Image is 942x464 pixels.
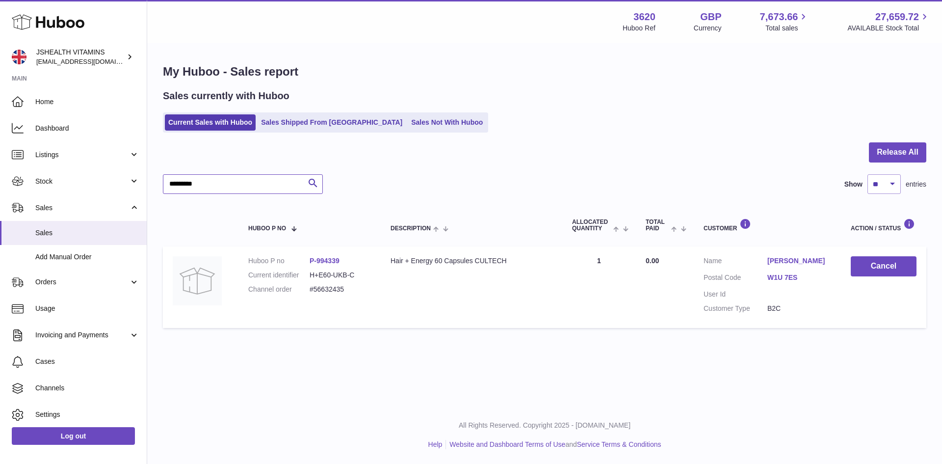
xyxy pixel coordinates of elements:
dt: User Id [704,290,767,299]
label: Show [844,180,863,189]
a: W1U 7ES [767,273,831,282]
dt: Postal Code [704,273,767,285]
a: Log out [12,427,135,445]
dt: Current identifier [248,271,310,280]
span: Sales [35,228,139,238]
dd: B2C [767,304,831,313]
a: [PERSON_NAME] [767,256,831,266]
dt: Customer Type [704,304,767,313]
span: ALLOCATED Quantity [572,219,611,232]
a: Current Sales with Huboo [165,114,256,131]
a: Help [428,440,443,448]
p: All Rights Reserved. Copyright 2025 - [DOMAIN_NAME] [155,421,934,430]
span: entries [906,180,926,189]
span: Total sales [765,24,809,33]
span: Stock [35,177,129,186]
td: 1 [562,246,636,328]
div: Action / Status [851,218,916,232]
span: [EMAIL_ADDRESS][DOMAIN_NAME] [36,57,144,65]
span: Description [391,225,431,232]
span: Huboo P no [248,225,286,232]
span: Usage [35,304,139,313]
a: Website and Dashboard Terms of Use [449,440,565,448]
span: Total paid [646,219,669,232]
img: no-photo.jpg [173,256,222,305]
div: Customer [704,218,831,232]
span: Listings [35,150,129,160]
span: Settings [35,410,139,419]
dd: H+E60-UKB-C [310,271,371,280]
div: JSHEALTH VITAMINS [36,48,125,66]
strong: 3620 [633,10,655,24]
h2: Sales currently with Huboo [163,89,289,103]
span: 7,673.66 [760,10,798,24]
dt: Channel order [248,285,310,294]
img: internalAdmin-3620@internal.huboo.com [12,50,26,64]
dt: Name [704,256,767,268]
strong: GBP [700,10,721,24]
a: Sales Not With Huboo [408,114,486,131]
span: Channels [35,383,139,393]
button: Cancel [851,256,916,276]
a: 27,659.72 AVAILABLE Stock Total [847,10,930,33]
span: Cases [35,357,139,366]
h1: My Huboo - Sales report [163,64,926,80]
span: Orders [35,277,129,287]
span: 27,659.72 [875,10,919,24]
span: Dashboard [35,124,139,133]
button: Release All [869,142,926,163]
span: 0.00 [646,257,659,265]
span: Invoicing and Payments [35,330,129,340]
li: and [446,440,661,449]
span: Add Manual Order [35,252,139,262]
span: Home [35,97,139,107]
dd: #56632435 [310,285,371,294]
div: Huboo Ref [623,24,655,33]
div: Hair + Energy 60 Capsules CULTECH [391,256,552,266]
a: Service Terms & Conditions [577,440,661,448]
span: Sales [35,203,129,213]
a: Sales Shipped From [GEOGRAPHIC_DATA] [258,114,406,131]
a: P-994339 [310,257,340,265]
div: Currency [694,24,722,33]
a: 7,673.66 Total sales [760,10,810,33]
dt: Huboo P no [248,256,310,266]
span: AVAILABLE Stock Total [847,24,930,33]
